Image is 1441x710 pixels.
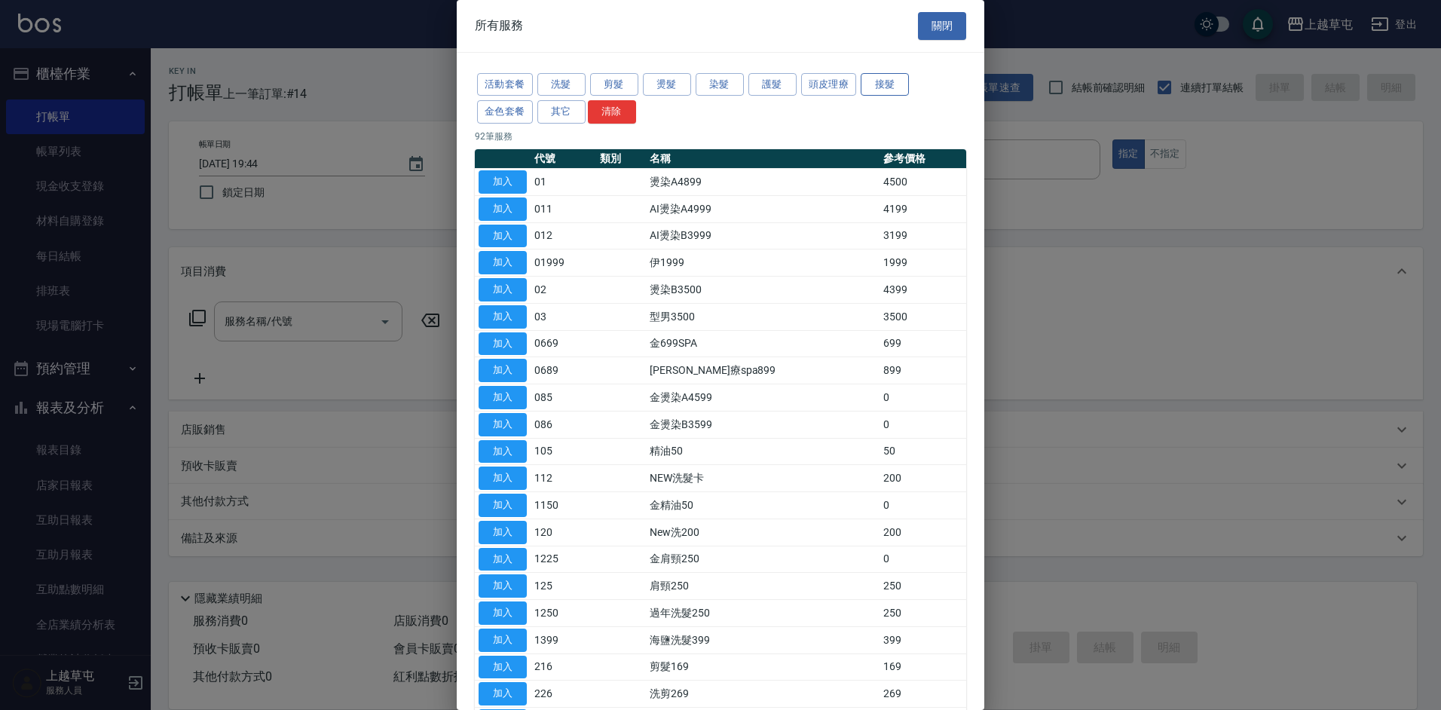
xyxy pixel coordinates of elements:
button: 加入 [479,359,527,382]
td: 269 [880,681,966,708]
td: AI燙染B3999 [646,222,880,249]
td: 3500 [880,303,966,330]
td: 200 [880,465,966,492]
button: 加入 [479,413,527,436]
button: 加入 [479,629,527,652]
td: 086 [531,411,596,438]
td: [PERSON_NAME]療spa899 [646,357,880,384]
button: 接髮 [861,73,909,96]
td: New洗200 [646,519,880,546]
td: 4399 [880,277,966,304]
button: 其它 [537,100,586,124]
button: 加入 [479,197,527,221]
td: 120 [531,519,596,546]
button: 加入 [479,251,527,274]
td: 精油50 [646,438,880,465]
td: 型男3500 [646,303,880,330]
button: 清除 [588,100,636,124]
button: 剪髮 [590,73,638,96]
td: 0 [880,411,966,438]
td: 金699SPA [646,330,880,357]
button: 染髮 [696,73,744,96]
p: 92 筆服務 [475,130,966,143]
td: 肩頸250 [646,573,880,600]
td: 01 [531,169,596,196]
button: 加入 [479,225,527,248]
button: 護髮 [748,73,797,96]
td: 金燙染A4599 [646,384,880,412]
button: 關閉 [918,12,966,40]
td: 燙染A4899 [646,169,880,196]
td: 169 [880,653,966,681]
th: 代號 [531,149,596,169]
td: 250 [880,600,966,627]
button: 加入 [479,305,527,329]
td: 125 [531,573,596,600]
td: 699 [880,330,966,357]
td: 01999 [531,249,596,277]
td: 0669 [531,330,596,357]
td: 0 [880,384,966,412]
td: 200 [880,519,966,546]
td: 1250 [531,600,596,627]
button: 金色套餐 [477,100,533,124]
td: 1399 [531,626,596,653]
td: 0689 [531,357,596,384]
td: 1999 [880,249,966,277]
button: 加入 [479,386,527,409]
button: 頭皮理療 [801,73,857,96]
td: 250 [880,573,966,600]
td: 50 [880,438,966,465]
td: 085 [531,384,596,412]
td: 3199 [880,222,966,249]
td: 4199 [880,195,966,222]
td: 03 [531,303,596,330]
button: 加入 [479,278,527,301]
button: 加入 [479,548,527,571]
td: 399 [880,626,966,653]
span: 所有服務 [475,18,523,33]
td: 金燙染B3599 [646,411,880,438]
td: 剪髮169 [646,653,880,681]
td: AI燙染A4999 [646,195,880,222]
button: 加入 [479,467,527,490]
button: 活動套餐 [477,73,533,96]
td: 4500 [880,169,966,196]
td: 燙染B3500 [646,277,880,304]
button: 加入 [479,601,527,625]
td: NEW洗髮卡 [646,465,880,492]
button: 加入 [479,494,527,517]
td: 過年洗髮250 [646,600,880,627]
td: 金精油50 [646,492,880,519]
th: 參考價格 [880,149,966,169]
td: 226 [531,681,596,708]
td: 伊1999 [646,249,880,277]
button: 加入 [479,440,527,464]
th: 名稱 [646,149,880,169]
button: 加入 [479,521,527,544]
td: 012 [531,222,596,249]
td: 02 [531,277,596,304]
td: 112 [531,465,596,492]
td: 0 [880,492,966,519]
td: 1225 [531,546,596,573]
th: 類別 [596,149,646,169]
td: 0 [880,546,966,573]
button: 加入 [479,574,527,598]
td: 1150 [531,492,596,519]
button: 加入 [479,682,527,705]
button: 洗髮 [537,73,586,96]
td: 105 [531,438,596,465]
td: 海鹽洗髮399 [646,626,880,653]
button: 燙髮 [643,73,691,96]
button: 加入 [479,332,527,356]
td: 899 [880,357,966,384]
td: 洗剪269 [646,681,880,708]
button: 加入 [479,656,527,679]
button: 加入 [479,170,527,194]
td: 011 [531,195,596,222]
td: 216 [531,653,596,681]
td: 金肩頸250 [646,546,880,573]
